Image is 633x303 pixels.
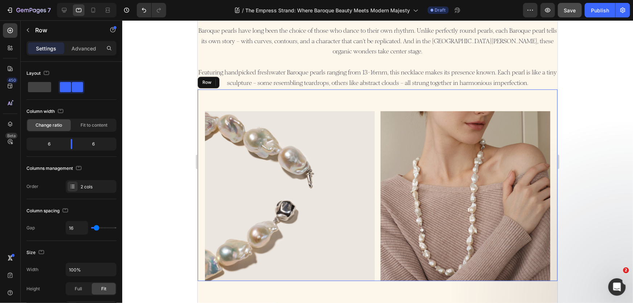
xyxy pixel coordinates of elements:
[26,225,35,231] div: Gap
[198,20,558,303] iframe: Design area
[435,7,446,13] span: Draft
[71,45,96,52] p: Advanced
[81,122,107,128] span: Fit to content
[26,164,83,173] div: Columns management
[81,184,115,190] div: 2 cols
[48,6,51,15] p: 7
[623,267,629,273] span: 2
[137,3,166,17] div: Undo/Redo
[608,278,626,296] iframe: Intercom live chat
[36,45,56,52] p: Settings
[66,263,116,276] input: Auto
[35,26,97,34] p: Row
[564,7,576,13] span: Save
[558,3,582,17] button: Save
[26,266,38,273] div: Width
[26,248,46,258] div: Size
[101,286,106,292] span: Fit
[591,7,609,14] div: Publish
[28,139,65,149] div: 6
[26,107,65,116] div: Column width
[246,7,410,14] span: The Empress Strand: Where Baroque Beauty Meets Modern Majesty
[26,69,51,78] div: Layout
[26,206,70,216] div: Column spacing
[66,221,88,234] input: Auto
[5,133,17,139] div: Beta
[26,286,40,292] div: Height
[75,286,82,292] span: Full
[3,3,54,17] button: 7
[585,3,615,17] button: Publish
[26,183,38,190] div: Order
[78,139,115,149] div: 6
[7,77,17,83] div: 450
[242,7,244,14] span: /
[36,122,62,128] span: Change ratio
